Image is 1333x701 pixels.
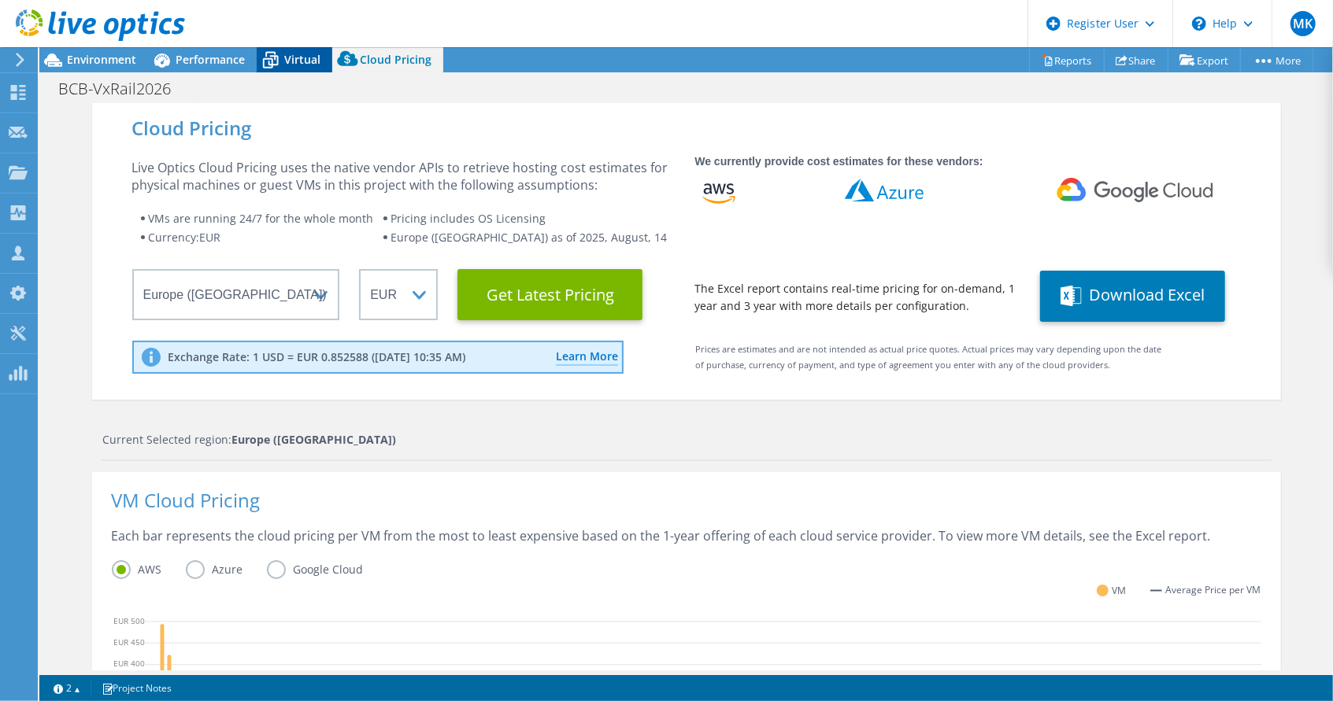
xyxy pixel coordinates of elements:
[112,560,186,579] label: AWS
[1029,48,1105,72] a: Reports
[1113,581,1127,600] span: VM
[669,341,1168,384] div: Prices are estimates and are not intended as actual price quotes. Actual prices may vary dependin...
[149,211,374,226] span: VMs are running 24/7 for the whole month
[186,560,267,579] label: Azure
[267,560,387,579] label: Google Cloud
[176,52,245,67] span: Performance
[1290,11,1316,36] span: MK
[1168,48,1241,72] a: Export
[1192,17,1206,31] svg: \n
[457,269,642,320] button: Get Latest Pricing
[112,492,1261,527] div: VM Cloud Pricing
[132,120,1241,137] div: Cloud Pricing
[112,527,1261,560] div: Each bar represents the cloud pricing per VM from the most to least expensive based on the 1-year...
[67,52,136,67] span: Environment
[231,432,396,447] strong: Europe ([GEOGRAPHIC_DATA])
[391,211,546,226] span: Pricing includes OS Licensing
[51,80,195,98] h1: BCB-VxRail2026
[694,280,1020,315] div: The Excel report contains real-time pricing for on-demand, 1 year and 3 year with more details pe...
[1040,271,1225,322] button: Download Excel
[149,230,221,245] span: Currency: EUR
[132,159,676,194] div: Live Optics Cloud Pricing uses the native vendor APIs to retrieve hosting cost estimates for phys...
[360,52,431,67] span: Cloud Pricing
[1166,581,1261,599] span: Average Price per VM
[91,678,183,698] a: Project Notes
[113,636,145,648] text: EUR 450
[1104,48,1168,72] a: Share
[1240,48,1313,72] a: More
[113,615,145,626] text: EUR 500
[694,155,983,168] strong: We currently provide cost estimates for these vendors:
[391,230,668,245] span: Europe ([GEOGRAPHIC_DATA]) as of 2025, August, 14
[43,678,91,698] a: 2
[113,659,145,670] text: EUR 400
[102,431,1272,448] div: Current Selected region:
[284,52,320,67] span: Virtual
[556,349,618,366] a: Learn More
[168,350,466,364] p: Exchange Rate: 1 USD = EUR 0.852588 ([DATE] 10:35 AM)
